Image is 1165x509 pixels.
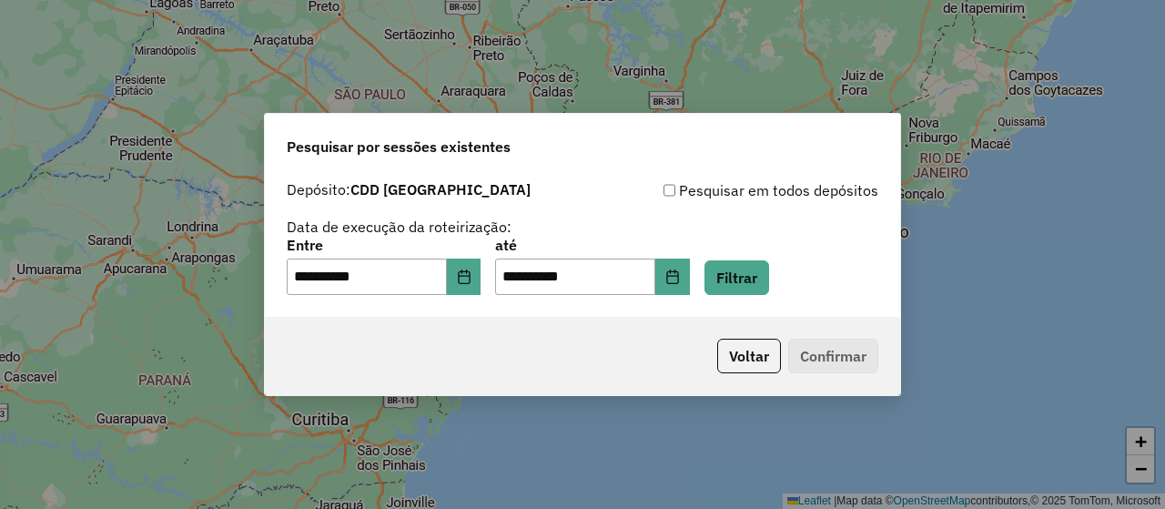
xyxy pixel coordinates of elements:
[287,136,511,158] span: Pesquisar por sessões existentes
[350,180,531,199] strong: CDD [GEOGRAPHIC_DATA]
[287,216,512,238] label: Data de execução da roteirização:
[582,179,878,201] div: Pesquisar em todos depósitos
[287,178,531,200] label: Depósito:
[717,339,781,373] button: Voltar
[704,260,769,295] button: Filtrar
[655,259,690,295] button: Choose Date
[447,259,481,295] button: Choose Date
[287,234,481,256] label: Entre
[495,234,689,256] label: até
